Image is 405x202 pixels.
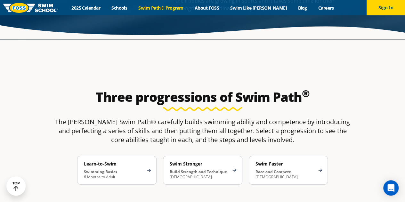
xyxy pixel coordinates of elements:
[84,161,143,167] h4: Learn-to-Swim
[52,117,354,144] p: The [PERSON_NAME] Swim Path® carefully builds swimming ability and competence by introducing and ...
[292,5,312,11] a: Blog
[170,161,229,167] h4: Swim Stronger
[225,5,293,11] a: Swim Like [PERSON_NAME]
[189,5,225,11] a: About FOSS
[312,5,339,11] a: Careers
[170,169,229,180] p: [DEMOGRAPHIC_DATA]
[255,169,315,180] p: [DEMOGRAPHIC_DATA]
[12,181,20,191] div: TOP
[66,5,106,11] a: 2025 Calendar
[84,169,143,180] p: 6 Months to Adult
[170,169,227,174] strong: Build Strength and Technique
[255,161,315,167] h4: Swim Faster
[255,169,291,174] strong: Race and Compete
[106,5,133,11] a: Schools
[383,180,399,196] div: Open Intercom Messenger
[84,169,117,174] strong: Swimming Basics
[52,89,354,105] h2: Three progressions of Swim Path
[133,5,189,11] a: Swim Path® Program
[3,3,58,13] img: FOSS Swim School Logo
[302,87,310,100] sup: ®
